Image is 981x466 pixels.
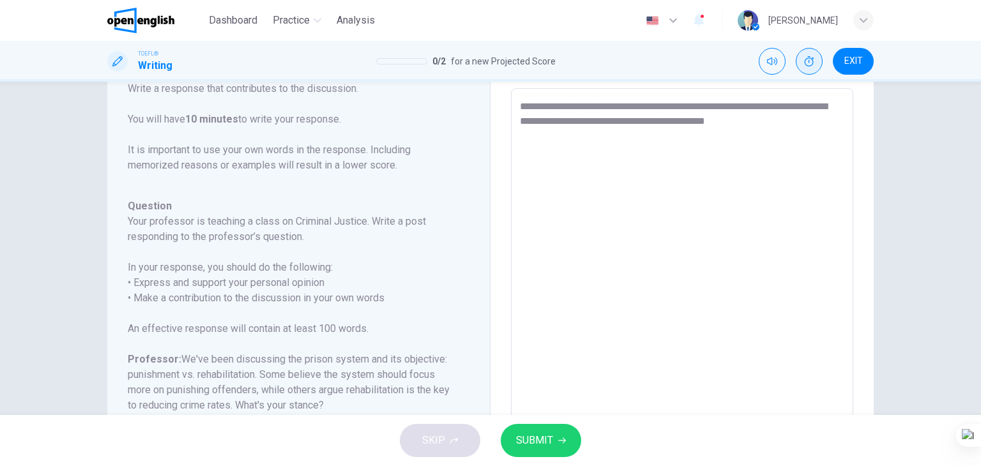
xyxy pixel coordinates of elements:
[128,353,181,365] b: Professor:
[128,199,454,214] h6: Question
[128,4,454,173] p: For this task, you will read an online discussion. A professor has posted a question about a topi...
[451,54,556,69] span: for a new Projected Score
[516,432,553,449] span: SUBMIT
[644,16,660,26] img: en
[209,13,257,28] span: Dashboard
[128,214,454,244] h6: Your professor is teaching a class on Criminal Justice. Write a post responding to the professor’...
[138,58,172,73] h1: Writing
[107,8,204,33] a: OpenEnglish logo
[273,13,310,28] span: Practice
[138,49,158,58] span: TOEFL®
[268,9,326,32] button: Practice
[501,424,581,457] button: SUBMIT
[128,352,454,413] h6: We've been discussing the prison system and its objective: punishment vs. rehabilitation. Some be...
[833,48,874,75] button: EXIT
[204,9,262,32] button: Dashboard
[844,56,863,66] span: EXIT
[432,54,446,69] span: 0 / 2
[331,9,380,32] button: Analysis
[796,48,823,75] div: Show
[185,113,238,125] b: 10 minutes
[337,13,375,28] span: Analysis
[128,321,454,336] h6: An effective response will contain at least 100 words.
[128,260,454,306] h6: In your response, you should do the following: • Express and support your personal opinion • Make...
[107,8,174,33] img: OpenEnglish logo
[768,13,838,28] div: [PERSON_NAME]
[759,48,786,75] div: Mute
[738,10,758,31] img: Profile picture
